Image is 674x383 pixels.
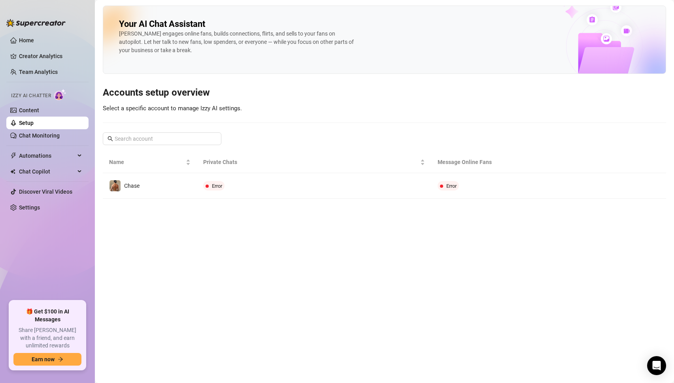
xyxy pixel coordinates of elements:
[431,151,588,173] th: Message Online Fans
[446,183,457,189] span: Error
[103,151,197,173] th: Name
[124,183,140,189] span: Chase
[119,19,205,30] h2: Your AI Chat Assistant
[103,105,242,112] span: Select a specific account to manage Izzy AI settings.
[19,107,39,113] a: Content
[109,158,184,166] span: Name
[10,153,17,159] span: thunderbolt
[32,356,55,362] span: Earn now
[19,165,75,178] span: Chat Copilot
[110,180,121,191] img: Chase
[197,151,432,173] th: Private Chats
[19,50,82,62] a: Creator Analytics
[103,87,666,99] h3: Accounts setup overview
[13,308,81,323] span: 🎁 Get $100 in AI Messages
[58,357,63,362] span: arrow-right
[54,89,66,100] img: AI Chatter
[19,69,58,75] a: Team Analytics
[108,136,113,142] span: search
[13,353,81,366] button: Earn nowarrow-right
[19,132,60,139] a: Chat Monitoring
[19,204,40,211] a: Settings
[6,19,66,27] img: logo-BBDzfeDw.svg
[13,326,81,350] span: Share [PERSON_NAME] with a friend, and earn unlimited rewards
[115,134,210,143] input: Search account
[11,92,51,100] span: Izzy AI Chatter
[212,183,222,189] span: Error
[19,149,75,162] span: Automations
[19,120,34,126] a: Setup
[119,30,356,55] div: [PERSON_NAME] engages online fans, builds connections, flirts, and sells to your fans on autopilo...
[19,37,34,43] a: Home
[203,158,419,166] span: Private Chats
[647,356,666,375] div: Open Intercom Messenger
[10,169,15,174] img: Chat Copilot
[19,189,72,195] a: Discover Viral Videos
